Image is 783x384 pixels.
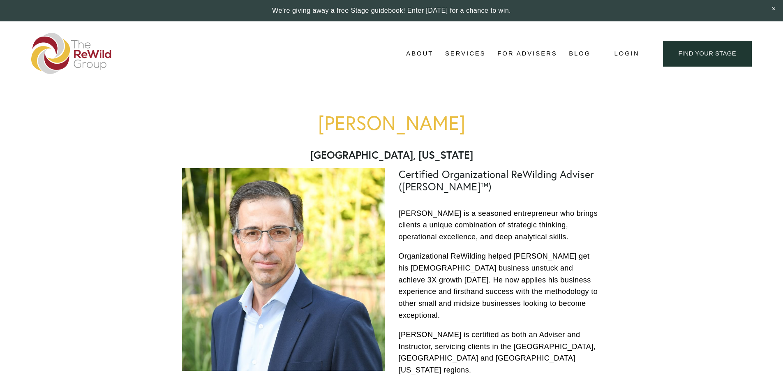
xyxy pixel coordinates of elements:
[310,148,473,162] strong: [GEOGRAPHIC_DATA], [US_STATE]
[445,48,486,60] a: folder dropdown
[399,329,601,376] p: [PERSON_NAME] is certified as both an Adviser and Instructor, servicing clients in the [GEOGRAPHI...
[182,112,601,134] h1: [PERSON_NAME]
[399,168,601,193] h2: Certified Organizational ReWilding Adviser ([PERSON_NAME]™)
[406,48,433,60] a: folder dropdown
[399,250,601,322] p: Organizational ReWilding helped [PERSON_NAME] get his [DEMOGRAPHIC_DATA] business unstuck and ach...
[445,48,486,59] span: Services
[31,33,112,74] img: The ReWild Group
[406,48,433,59] span: About
[497,48,557,60] a: For Advisers
[569,48,591,60] a: Blog
[663,41,752,67] a: find your stage
[614,48,640,59] a: Login
[399,208,601,243] p: [PERSON_NAME] is a seasoned entrepreneur who brings clients a unique combination of strategic thi...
